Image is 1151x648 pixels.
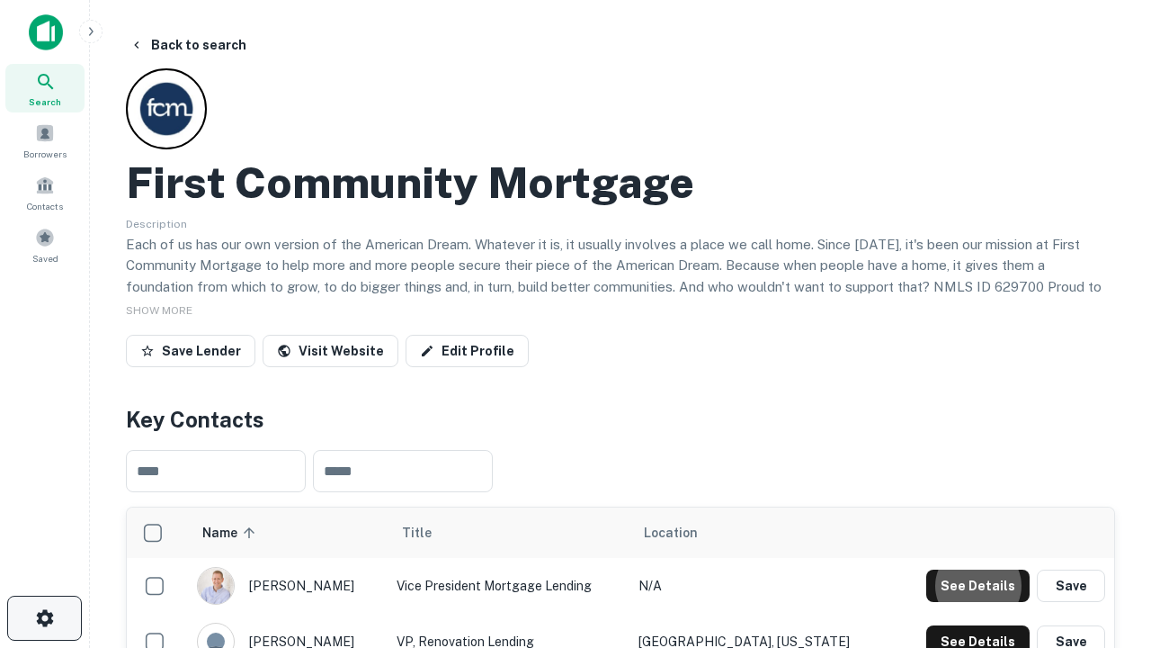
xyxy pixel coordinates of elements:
[197,567,379,605] div: [PERSON_NAME]
[126,157,694,209] h2: First Community Mortgage
[188,508,388,558] th: Name
[406,335,529,367] a: Edit Profile
[388,508,629,558] th: Title
[126,304,192,317] span: SHOW MORE
[27,199,63,213] span: Contacts
[23,147,67,161] span: Borrowers
[263,335,398,367] a: Visit Website
[5,168,85,217] a: Contacts
[1037,570,1105,602] button: Save
[126,335,255,367] button: Save Lender
[926,570,1030,602] button: See Details
[202,522,261,544] span: Name
[644,522,698,544] span: Location
[5,116,85,165] a: Borrowers
[629,508,890,558] th: Location
[126,403,1115,436] h4: Key Contacts
[126,234,1115,319] p: Each of us has our own version of the American Dream. Whatever it is, it usually involves a place...
[629,558,890,614] td: N/A
[5,64,85,112] a: Search
[1061,504,1151,590] iframe: Chat Widget
[388,558,629,614] td: Vice President Mortgage Lending
[5,220,85,269] a: Saved
[402,522,455,544] span: Title
[32,251,58,265] span: Saved
[29,94,61,109] span: Search
[198,568,234,604] img: 1520878720083
[122,29,254,61] button: Back to search
[29,14,63,50] img: capitalize-icon.png
[126,218,187,230] span: Description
